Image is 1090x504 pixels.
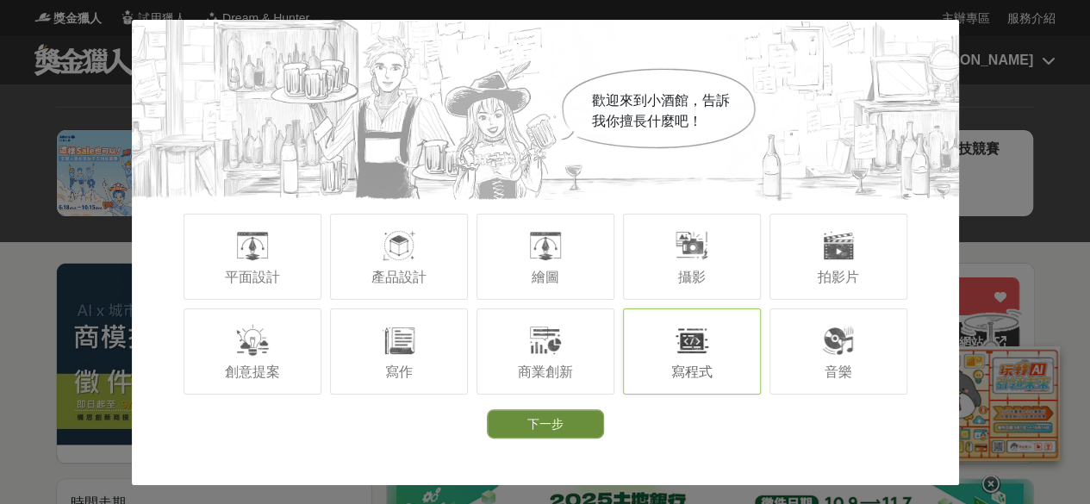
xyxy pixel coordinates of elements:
[487,409,604,439] button: 下一步
[225,364,280,379] span: 創意提案
[385,364,413,379] span: 寫作
[225,270,280,284] span: 平面設計
[818,270,859,284] span: 拍影片
[532,270,559,284] span: 繪圖
[518,364,573,379] span: 商業創新
[825,364,852,379] span: 音樂
[592,93,730,128] span: 歡迎來到小酒館，告訴我你擅長什麼吧！
[371,270,427,284] span: 產品設計
[671,364,713,379] span: 寫程式
[678,270,706,284] span: 攝影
